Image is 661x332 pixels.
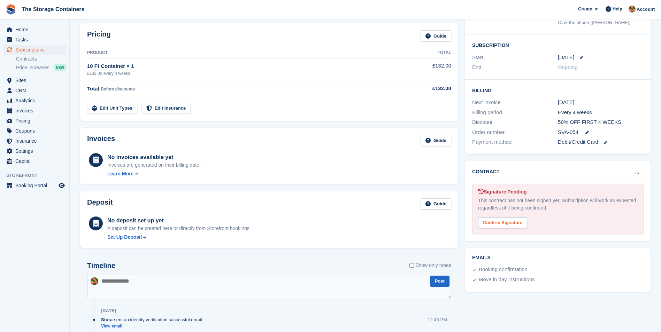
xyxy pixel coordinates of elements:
[558,109,644,117] div: Every 4 weeks
[141,103,191,114] a: Edit Insurance
[421,135,451,146] a: Guide
[479,266,528,274] div: Booking confirmation
[107,170,201,177] a: Learn More
[101,308,116,314] div: [DATE]
[101,316,205,323] div: sent an identity verification successful email
[87,47,395,58] th: Product
[16,56,66,62] a: Contracts
[6,4,16,15] img: stora-icon-8386f47178a22dfd0bd8f6a31ec36ba5ce8667c1dd55bd0f319d3a0aa187defe.svg
[15,136,57,146] span: Insurance
[472,63,558,71] div: End
[15,106,57,116] span: Invoices
[558,138,644,146] div: Debit/Credit Card
[16,64,49,71] span: Price increases
[15,126,57,136] span: Coupons
[107,234,251,241] a: Set Up Deposit
[558,118,644,126] div: 50% OFF FIRST 4 WEEKS
[101,316,113,323] span: Stora
[478,217,527,229] div: Confirm Signature
[3,126,66,136] a: menu
[3,181,66,190] a: menu
[3,35,66,45] a: menu
[409,262,414,269] input: Show only notes
[421,30,451,42] a: Guide
[107,216,251,225] div: No deposit set up yet
[15,181,57,190] span: Booking Portal
[107,153,201,161] div: No invoices available yet
[87,70,395,77] div: £132.00 every 4 weeks
[478,188,638,196] div: Signature Pending
[558,128,578,136] span: SVA-054
[395,47,451,58] th: Total
[558,19,644,26] div: Over the phone ([PERSON_NAME])
[613,6,622,13] span: Help
[478,215,527,221] a: Confirm Signature
[472,255,644,261] h2: Emails
[409,262,451,269] label: Show only notes
[15,96,57,105] span: Analytics
[472,54,558,62] div: Start
[15,156,57,166] span: Capital
[91,277,98,285] img: Kirsty Simpson
[395,58,451,80] td: £132.00
[15,146,57,156] span: Settings
[472,118,558,126] div: Discount
[578,6,592,13] span: Create
[15,25,57,34] span: Home
[3,106,66,116] a: menu
[472,87,644,94] h2: Billing
[15,35,57,45] span: Tasks
[87,262,115,270] h2: Timeline
[472,168,500,175] h2: Contract
[637,6,655,13] span: Account
[6,172,69,179] span: Storefront
[3,76,66,85] a: menu
[19,3,87,15] a: The Storage Containers
[107,225,251,232] p: A deposit can be created here or directly from Storefront bookings.
[472,128,558,136] div: Order number
[15,45,57,55] span: Subscriptions
[472,98,558,106] div: Next invoice
[3,45,66,55] a: menu
[421,198,451,210] a: Guide
[107,234,142,241] div: Set Up Deposit
[3,136,66,146] a: menu
[87,103,137,114] a: Edit Unit Types
[558,98,644,106] div: [DATE]
[107,161,201,169] div: Invoices are generated on their billing date.
[430,276,449,287] button: Post
[87,198,113,210] h2: Deposit
[629,6,636,13] img: Kirsty Simpson
[16,64,66,71] a: Price increases NEW
[101,323,205,329] a: View email
[3,116,66,126] a: menu
[15,116,57,126] span: Pricing
[3,96,66,105] a: menu
[479,276,535,284] div: Move in day instructions
[87,86,99,92] span: Total
[3,86,66,95] a: menu
[3,146,66,156] a: menu
[472,138,558,146] div: Payment method
[478,197,638,212] div: This contract has not been signed yet. Subscription will work as expected regardless of it being ...
[87,135,115,146] h2: Invoices
[472,41,644,48] h2: Subscription
[15,76,57,85] span: Sites
[472,109,558,117] div: Billing period
[428,316,447,323] div: 12:46 PM
[558,54,574,62] time: 2025-09-19 00:00:00 UTC
[54,64,66,71] div: NEW
[87,30,111,42] h2: Pricing
[558,64,578,70] span: Ongoing
[101,87,135,92] span: Before discounts
[15,86,57,95] span: CRM
[395,85,451,93] div: £132.00
[107,170,133,177] div: Learn More
[3,25,66,34] a: menu
[87,62,395,70] div: 10 Ft Container × 1
[3,156,66,166] a: menu
[57,181,66,190] a: Preview store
